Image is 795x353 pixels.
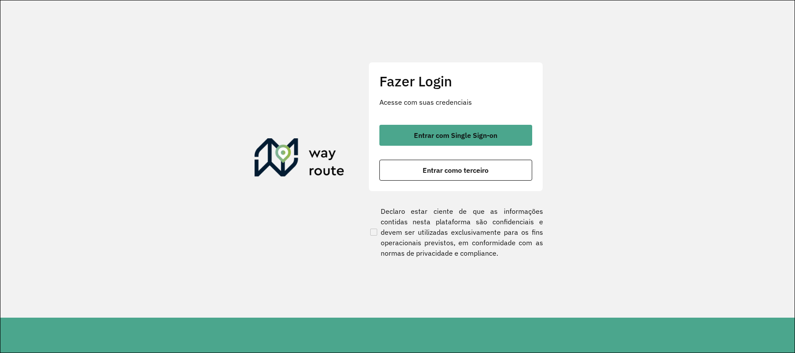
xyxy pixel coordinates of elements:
[368,206,543,258] label: Declaro estar ciente de que as informações contidas nesta plataforma são confidenciais e devem se...
[423,167,489,174] span: Entrar como terceiro
[379,73,532,89] h2: Fazer Login
[379,160,532,181] button: button
[255,138,344,180] img: Roteirizador AmbevTech
[379,97,532,107] p: Acesse com suas credenciais
[414,132,497,139] span: Entrar com Single Sign-on
[379,125,532,146] button: button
